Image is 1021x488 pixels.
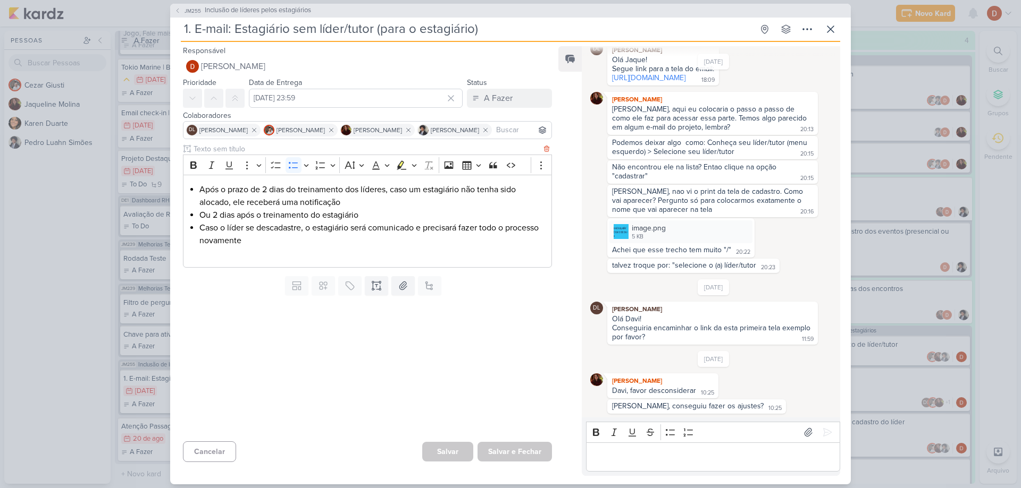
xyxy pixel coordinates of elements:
[354,125,402,135] span: [PERSON_NAME]
[736,248,750,256] div: 20:22
[768,404,782,413] div: 10:25
[612,187,805,214] div: [PERSON_NAME], nao vi o print da tela de cadastro. Como vai aparecer? Pergunto só para colocarmos...
[761,263,775,272] div: 20:23
[183,441,236,462] button: Cancelar
[612,323,813,341] div: Conseguiria encaminhar o link da esta primeira tela exemplo por favor?
[612,314,813,323] div: Olá Davi!
[249,89,463,108] input: Select a date
[612,261,756,270] div: talvez troque por: "selecione o (a) líder/tutor
[609,304,816,314] div: [PERSON_NAME]
[609,220,752,243] div: image.png
[431,125,479,135] span: [PERSON_NAME]
[800,208,814,216] div: 20:16
[593,305,600,311] p: DL
[609,375,716,386] div: [PERSON_NAME]
[586,442,840,472] div: Editor editing area: main
[800,150,814,158] div: 20:15
[199,221,546,247] li: Caso o líder se descadastre, o estagiário será comunicado e precisará fazer todo o processo novam...
[609,94,816,105] div: [PERSON_NAME]
[199,209,546,221] li: Ou 2 dias após o treinamento do estagiário
[199,183,546,209] li: Após o prazo de 2 dias do treinamento dos líderes, caso um estagiário não tenha sido alocado, ele...
[612,64,714,73] div: Segue link para a tela do email:
[494,124,549,136] input: Buscar
[187,125,197,135] div: Danilo Leite
[590,92,603,105] img: Jaqueline Molina
[183,110,552,121] div: Colaboradores
[590,302,603,314] div: Danilo Leite
[701,389,714,397] div: 10:25
[341,125,352,135] img: Jaqueline Molina
[201,60,265,73] span: [PERSON_NAME]
[183,175,552,268] div: Editor editing area: main
[183,46,225,55] label: Responsável
[181,20,753,39] input: Kard Sem Título
[612,386,696,395] div: Davi, favor desconsiderar
[183,155,552,175] div: Editor toolbar
[612,401,764,410] div: [PERSON_NAME], conseguiu fazer os ajustes?
[800,174,814,183] div: 20:15
[593,46,600,52] p: DL
[800,125,814,134] div: 20:13
[586,422,840,442] div: Editor toolbar
[189,127,195,133] p: DL
[277,125,325,135] span: [PERSON_NAME]
[612,245,731,254] div: Achei que esse trecho tem muito "/"
[609,45,717,55] div: [PERSON_NAME]
[249,78,302,87] label: Data de Entrega
[191,143,541,155] input: Texto sem título
[264,125,274,135] img: Cezar Giusti
[612,162,779,181] div: Não encontrou ele na lista? Entao clique na opção "cadastrar"
[612,105,809,132] div: [PERSON_NAME], aqui eu colocaria o passo a passo de como ele faz para acessar essa parte. Temos a...
[183,78,216,87] label: Prioridade
[183,57,552,76] button: [PERSON_NAME]
[467,78,487,87] label: Status
[612,138,809,156] div: Podemos deixar algo como: Conheça seu líder/tutor (menu esquerdo) > Selecione seu líder/tutor
[802,335,814,344] div: 11:59
[612,73,685,82] a: [URL][DOMAIN_NAME]
[467,89,552,108] button: A Fazer
[590,42,603,55] div: Danilo Leite
[590,373,603,386] img: Jaqueline Molina
[186,60,199,73] img: Davi Elias Teixeira
[632,222,666,234] div: image.png
[632,233,666,241] div: 5 KB
[418,125,429,135] img: Pedro Luahn Simões
[614,224,629,239] img: sfFIn5pBJvtuHORtYxY5OXvOdLB7tH8syWqrWogb.png
[484,92,513,105] div: A Fazer
[199,125,248,135] span: [PERSON_NAME]
[612,55,714,64] div: Olá Jaque!
[701,76,715,84] div: 18:09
